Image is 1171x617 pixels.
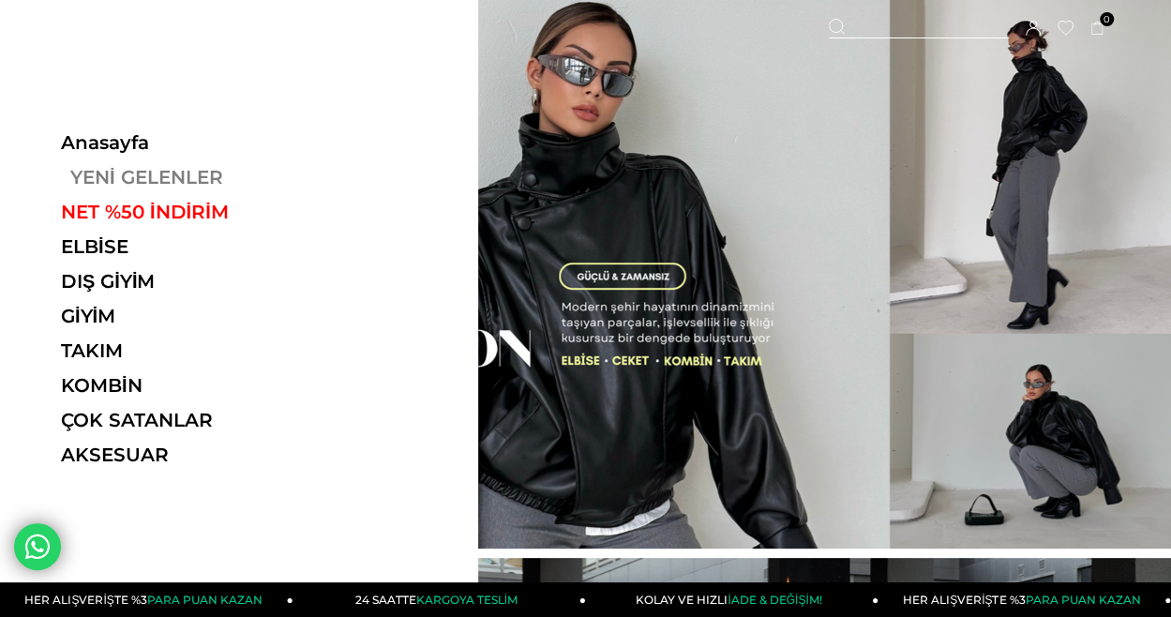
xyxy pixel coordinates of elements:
a: KOLAY VE HIZLIİADE & DEĞİŞİM! [586,582,878,617]
a: 24 SAATTEKARGOYA TESLİM [293,582,586,617]
a: 0 [1090,22,1104,36]
a: YENİ GELENLER [61,166,319,188]
a: HER ALIŞVERİŞTE %3PARA PUAN KAZAN [878,582,1171,617]
span: PARA PUAN KAZAN [147,593,263,607]
a: ELBİSE [61,235,319,258]
span: PARA PUAN KAZAN [1025,593,1140,607]
a: GİYİM [61,305,319,327]
span: KARGOYA TESLİM [416,593,518,607]
a: NET %50 İNDİRİM [61,201,319,223]
span: İADE & DEĞİŞİM! [728,593,821,607]
a: ÇOK SATANLAR [61,409,319,431]
a: KOMBİN [61,374,319,397]
a: DIŞ GİYİM [61,270,319,293]
a: AKSESUAR [61,444,319,466]
span: 0 [1100,12,1114,26]
img: logo [61,11,173,45]
a: Anasayfa [61,131,319,154]
a: TAKIM [61,339,319,362]
a: HER ALIŞVERİŞTE %3PARA PUAN KAZAN [1,582,293,617]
